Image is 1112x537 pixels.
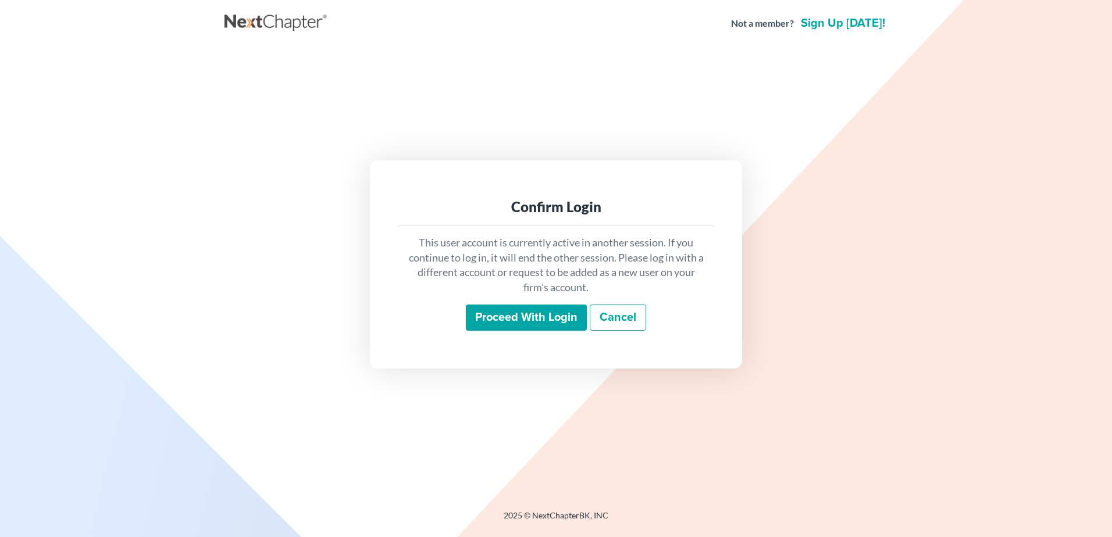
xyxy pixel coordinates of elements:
[407,235,705,295] p: This user account is currently active in another session. If you continue to log in, it will end ...
[466,305,587,331] input: Proceed with login
[590,305,646,331] a: Cancel
[799,17,888,29] a: Sign up [DATE]!
[224,510,888,531] div: 2025 © NextChapterBK, INC
[407,198,705,216] div: Confirm Login
[731,17,794,30] strong: Not a member?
